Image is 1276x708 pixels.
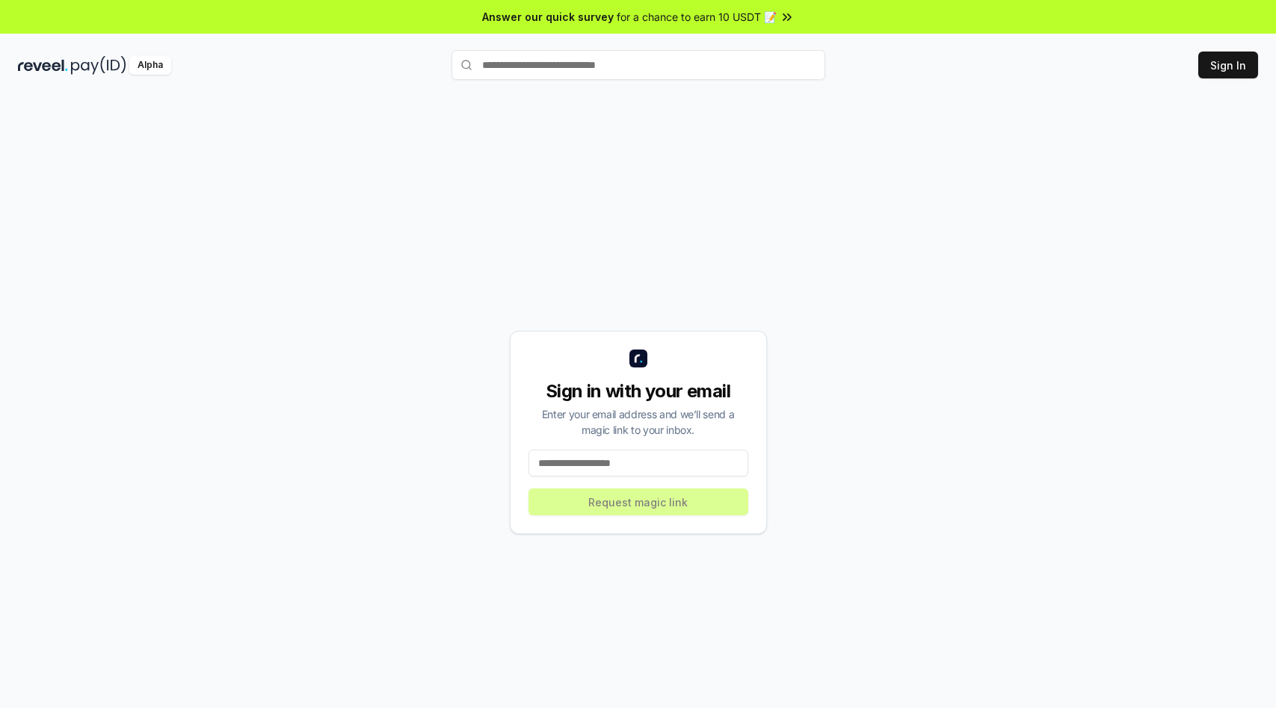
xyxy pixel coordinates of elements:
img: pay_id [71,56,126,75]
div: Enter your email address and we’ll send a magic link to your inbox. [528,406,748,438]
div: Sign in with your email [528,379,748,403]
button: Sign In [1198,52,1258,78]
span: for a chance to earn 10 USDT 📝 [617,9,777,25]
span: Answer our quick survey [482,9,614,25]
img: logo_small [629,350,647,367]
div: Alpha [129,56,171,75]
img: reveel_dark [18,56,68,75]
